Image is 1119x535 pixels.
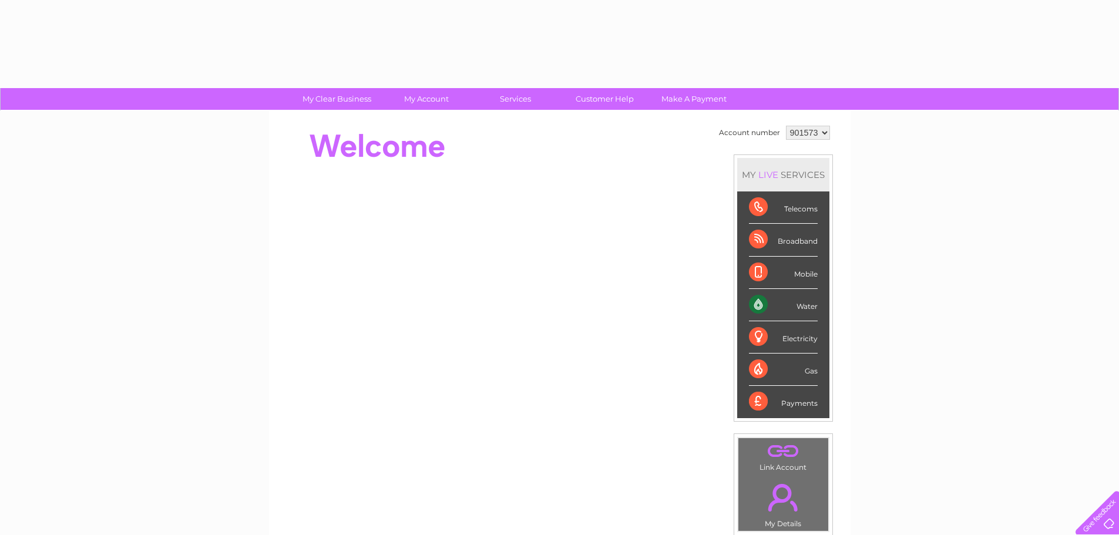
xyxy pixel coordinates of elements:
[749,386,818,418] div: Payments
[646,88,742,110] a: Make A Payment
[749,257,818,289] div: Mobile
[716,123,783,143] td: Account number
[738,474,829,531] td: My Details
[749,289,818,321] div: Water
[749,191,818,224] div: Telecoms
[741,441,825,462] a: .
[749,321,818,354] div: Electricity
[749,354,818,386] div: Gas
[756,169,781,180] div: LIVE
[737,158,829,191] div: MY SERVICES
[288,88,385,110] a: My Clear Business
[467,88,564,110] a: Services
[749,224,818,256] div: Broadband
[556,88,653,110] a: Customer Help
[741,477,825,518] a: .
[738,438,829,475] td: Link Account
[378,88,475,110] a: My Account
